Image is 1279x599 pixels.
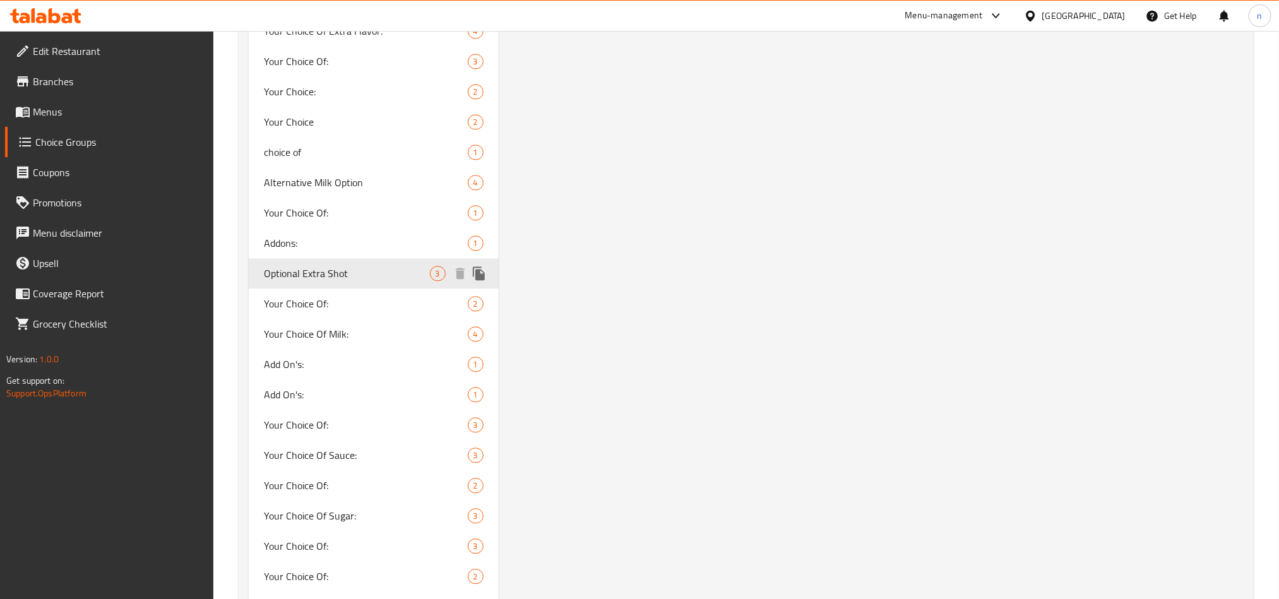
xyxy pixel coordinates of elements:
span: 1 [468,237,483,249]
div: Your Choice Of Sugar:3 [249,501,499,531]
button: duplicate [470,264,489,283]
div: Your Choice Of:2 [249,470,499,501]
span: 3 [468,510,483,522]
div: Your Choice2 [249,107,499,137]
div: Your Choice Of:2 [249,561,499,591]
div: Choices [468,205,484,220]
a: Menu disclaimer [5,218,213,248]
span: Upsell [33,256,203,271]
div: Choices [468,478,484,493]
span: Your Choice Of: [264,296,468,311]
div: Your Choice Of Sauce:3 [249,440,499,470]
div: Your Choice Of:3 [249,410,499,440]
span: 1.0.0 [39,351,59,367]
span: Your Choice Of: [264,54,468,69]
span: 2 [468,298,483,310]
span: Menu disclaimer [33,225,203,240]
span: Your Choice Of: [264,569,468,584]
span: Coupons [33,165,203,180]
span: Add On's: [264,387,468,402]
span: 2 [468,86,483,98]
div: Add On's:1 [249,379,499,410]
span: Get support on: [6,372,64,389]
span: 2 [468,571,483,583]
span: 2 [468,116,483,128]
span: Your Choice Of Sauce: [264,448,468,463]
span: Choice Groups [35,134,203,150]
div: Your Choice Of:3 [249,531,499,561]
span: 3 [468,56,483,68]
div: Choices [468,417,484,432]
span: Add On's: [264,357,468,372]
span: Menus [33,104,203,119]
span: 4 [468,328,483,340]
span: Optional Extra Shot [264,266,430,281]
a: Choice Groups [5,127,213,157]
div: Menu-management [905,8,983,23]
div: Choices [468,296,484,311]
a: Coverage Report [5,278,213,309]
div: Choices [468,538,484,554]
a: Promotions [5,187,213,218]
span: Your Choice Of: [264,205,468,220]
span: n [1258,9,1263,23]
span: choice of [264,145,468,160]
span: Your Choice: [264,84,468,99]
div: Choices [468,84,484,99]
span: Your Choice Of Milk: [264,326,468,341]
a: Grocery Checklist [5,309,213,339]
span: Your Choice Of: [264,417,468,432]
a: Menus [5,97,213,127]
span: Coverage Report [33,286,203,301]
span: 3 [468,449,483,461]
div: Addons:1 [249,228,499,258]
span: 4 [468,177,483,189]
span: Alternative Milk Option [264,175,468,190]
span: 1 [468,146,483,158]
div: Your Choice Of Milk:4 [249,319,499,349]
span: Your Choice Of Sugar: [264,508,468,523]
div: Add On's:1 [249,349,499,379]
a: Coupons [5,157,213,187]
div: Your Choice:2 [249,76,499,107]
a: Upsell [5,248,213,278]
a: Branches [5,66,213,97]
button: delete [451,264,470,283]
div: Alternative Milk Option4 [249,167,499,198]
div: Choices [468,114,484,129]
span: Edit Restaurant [33,44,203,59]
div: Choices [468,387,484,402]
div: Your Choice Of:3 [249,46,499,76]
div: Choices [430,266,446,281]
a: Support.OpsPlatform [6,385,86,401]
span: Promotions [33,195,203,210]
div: Choices [468,175,484,190]
span: 1 [468,389,483,401]
span: 3 [431,268,445,280]
div: Your Choice Of:1 [249,198,499,228]
span: Your Choice Of: [264,538,468,554]
span: Your Choice [264,114,468,129]
div: Choices [468,508,484,523]
div: choice of1 [249,137,499,167]
div: Choices [468,357,484,372]
span: 2 [468,480,483,492]
div: Optional Extra Shot3deleteduplicate [249,258,499,288]
span: Your Choice Of: [264,478,468,493]
span: 3 [468,540,483,552]
a: Edit Restaurant [5,36,213,66]
span: Version: [6,351,37,367]
span: Addons: [264,235,468,251]
span: Your Choice Of Extra Flavor: [264,23,468,39]
div: Choices [468,569,484,584]
div: Choices [468,145,484,160]
div: Choices [468,54,484,69]
div: Choices [468,235,484,251]
span: 1 [468,207,483,219]
div: Your Choice Of:2 [249,288,499,319]
span: 1 [468,359,483,371]
div: [GEOGRAPHIC_DATA] [1042,9,1126,23]
div: Choices [468,326,484,341]
span: 3 [468,419,483,431]
span: Branches [33,74,203,89]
